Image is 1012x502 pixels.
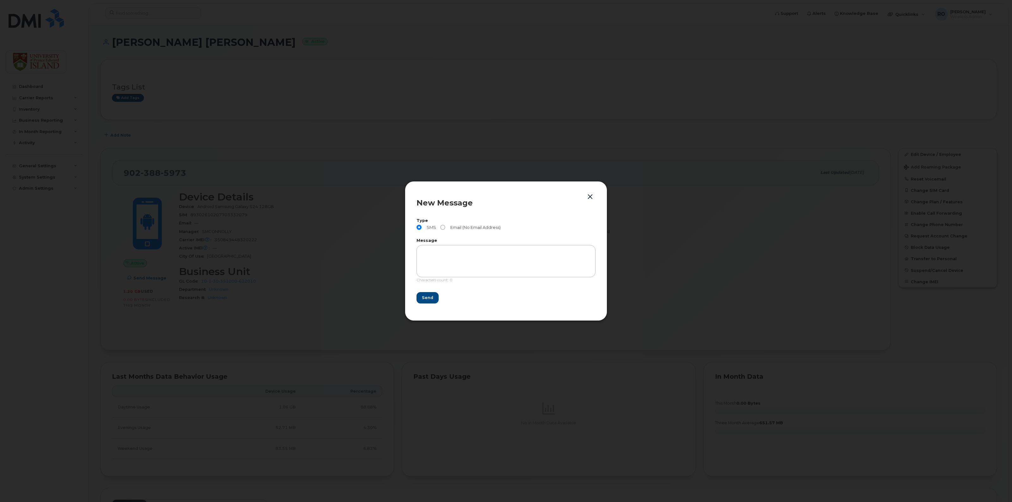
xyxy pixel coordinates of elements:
[417,239,595,243] label: Message
[417,292,439,303] button: Send
[417,199,595,207] div: New Message
[448,225,501,230] span: Email (No Email Address)
[422,295,433,301] span: Send
[417,219,595,223] label: Type
[440,225,445,230] input: Email (No Email Address)
[417,225,422,230] input: SMS
[417,277,595,286] div: Characters count: 0
[424,225,436,230] span: SMS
